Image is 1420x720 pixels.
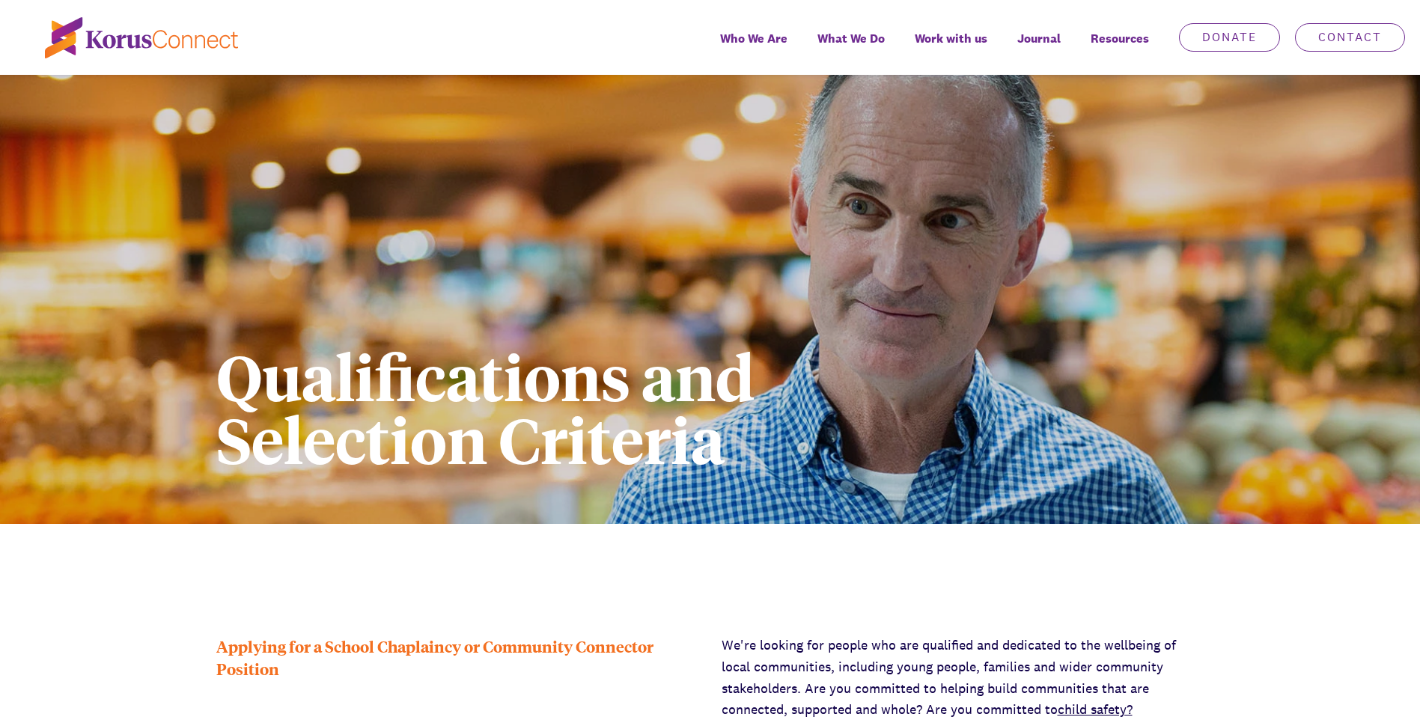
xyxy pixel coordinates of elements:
span: Work with us [915,28,987,49]
div: Resources [1076,21,1164,75]
a: Work with us [900,21,1002,75]
span: Who We Are [720,28,787,49]
a: Contact [1295,23,1405,52]
a: Who We Are [705,21,802,75]
span: Journal [1017,28,1061,49]
a: What We Do [802,21,900,75]
img: korus-connect%2Fc5177985-88d5-491d-9cd7-4a1febad1357_logo.svg [45,17,238,58]
a: Journal [1002,21,1076,75]
a: Donate [1179,23,1280,52]
span: What We Do [817,28,885,49]
a: child safety? [1058,701,1133,718]
h1: Qualifications and Selection Criteria [216,344,952,470]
